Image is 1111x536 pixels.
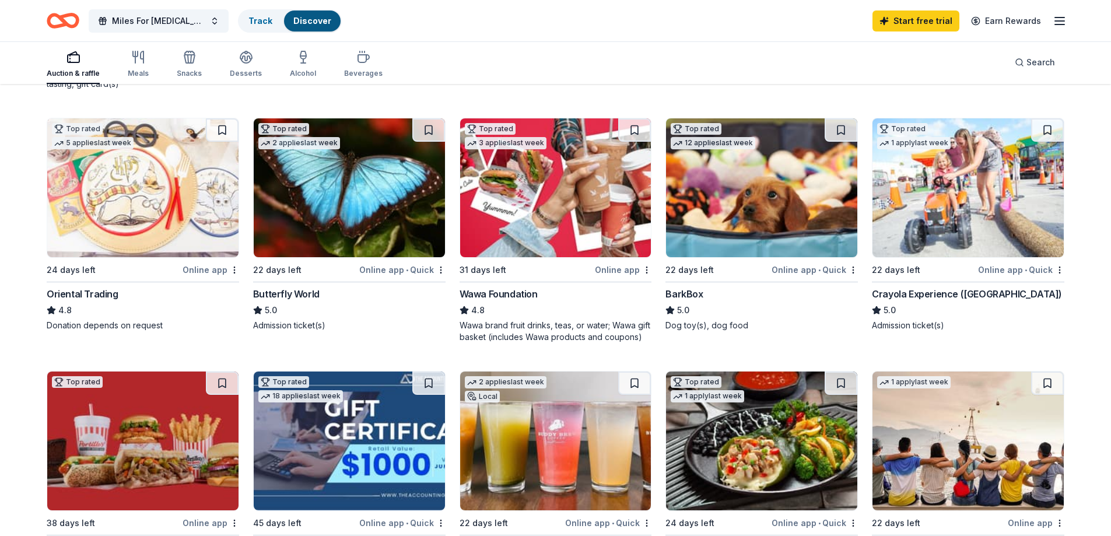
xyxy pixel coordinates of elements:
[978,262,1064,277] div: Online app Quick
[177,45,202,84] button: Snacks
[258,376,309,388] div: Top rated
[671,137,755,149] div: 12 applies last week
[344,45,383,84] button: Beverages
[964,10,1048,31] a: Earn Rewards
[254,372,445,510] img: Image for The Accounting Doctor
[238,9,342,33] button: TrackDiscover
[465,376,546,388] div: 2 applies last week
[665,516,714,530] div: 24 days left
[265,303,277,317] span: 5.0
[460,263,506,277] div: 31 days left
[872,10,959,31] a: Start free trial
[1025,265,1027,275] span: •
[128,69,149,78] div: Meals
[818,265,821,275] span: •
[465,123,516,135] div: Top rated
[465,137,546,149] div: 3 applies last week
[52,137,134,149] div: 5 applies last week
[258,137,340,149] div: 2 applies last week
[47,118,239,257] img: Image for Oriental Trading
[872,118,1064,331] a: Image for Crayola Experience (Orlando)Top rated1 applylast week22 days leftOnline app•QuickCrayol...
[772,516,858,530] div: Online app Quick
[671,390,744,402] div: 1 apply last week
[884,303,896,317] span: 5.0
[258,123,309,135] div: Top rated
[1026,55,1055,69] span: Search
[877,137,951,149] div: 1 apply last week
[253,118,446,331] a: Image for Butterfly WorldTop rated2 applieslast week22 days leftOnline app•QuickButterfly World5....
[89,9,229,33] button: Miles For [MEDICAL_DATA]
[47,287,118,301] div: Oriental Trading
[872,372,1064,510] img: Image for Let's Roam
[877,376,951,388] div: 1 apply last week
[677,303,689,317] span: 5.0
[254,118,445,257] img: Image for Butterfly World
[359,516,446,530] div: Online app Quick
[183,516,239,530] div: Online app
[230,45,262,84] button: Desserts
[52,376,103,388] div: Top rated
[253,287,320,301] div: Butterfly World
[52,123,103,135] div: Top rated
[460,118,651,257] img: Image for Wawa Foundation
[47,263,96,277] div: 24 days left
[293,16,331,26] a: Discover
[460,372,651,510] img: Image for Buddy Brew Coffee
[818,519,821,528] span: •
[465,391,500,402] div: Local
[406,519,408,528] span: •
[671,376,721,388] div: Top rated
[248,16,272,26] a: Track
[872,516,920,530] div: 22 days left
[359,262,446,277] div: Online app Quick
[47,45,100,84] button: Auction & raffle
[1008,516,1064,530] div: Online app
[872,287,1062,301] div: Crayola Experience ([GEOGRAPHIC_DATA])
[612,519,614,528] span: •
[877,123,928,135] div: Top rated
[471,303,485,317] span: 4.8
[47,516,95,530] div: 38 days left
[128,45,149,84] button: Meals
[872,118,1064,257] img: Image for Crayola Experience (Orlando)
[666,372,857,510] img: Image for Abuelo's
[460,516,508,530] div: 22 days left
[47,320,239,331] div: Donation depends on request
[666,118,857,257] img: Image for BarkBox
[460,287,538,301] div: Wawa Foundation
[406,265,408,275] span: •
[344,69,383,78] div: Beverages
[595,262,651,277] div: Online app
[671,123,721,135] div: Top rated
[177,69,202,78] div: Snacks
[253,263,302,277] div: 22 days left
[665,320,858,331] div: Dog toy(s), dog food
[772,262,858,277] div: Online app Quick
[47,372,239,510] img: Image for Portillo's
[230,69,262,78] div: Desserts
[112,14,205,28] span: Miles For [MEDICAL_DATA]
[565,516,651,530] div: Online app Quick
[1005,51,1064,74] button: Search
[47,118,239,331] a: Image for Oriental TradingTop rated5 applieslast week24 days leftOnline appOriental Trading4.8Don...
[460,118,652,343] a: Image for Wawa FoundationTop rated3 applieslast week31 days leftOnline appWawa Foundation4.8Wawa ...
[47,69,100,78] div: Auction & raffle
[183,262,239,277] div: Online app
[58,303,72,317] span: 4.8
[872,320,1064,331] div: Admission ticket(s)
[290,45,316,84] button: Alcohol
[258,390,343,402] div: 18 applies last week
[665,118,858,331] a: Image for BarkBoxTop rated12 applieslast week22 days leftOnline app•QuickBarkBox5.0Dog toy(s), do...
[253,320,446,331] div: Admission ticket(s)
[460,320,652,343] div: Wawa brand fruit drinks, teas, or water; Wawa gift basket (includes Wawa products and coupons)
[665,263,714,277] div: 22 days left
[665,287,703,301] div: BarkBox
[253,516,302,530] div: 45 days left
[290,69,316,78] div: Alcohol
[47,7,79,34] a: Home
[872,263,920,277] div: 22 days left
